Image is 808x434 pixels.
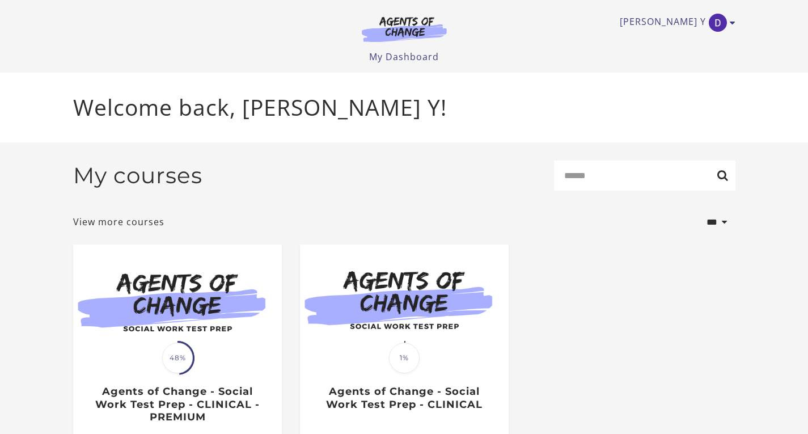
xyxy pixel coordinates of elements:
[73,162,202,189] h2: My courses
[85,385,269,424] h3: Agents of Change - Social Work Test Prep - CLINICAL - PREMIUM
[620,14,730,32] a: Toggle menu
[389,343,420,373] span: 1%
[350,16,459,42] img: Agents of Change Logo
[73,91,735,124] p: Welcome back, [PERSON_NAME] Y!
[162,343,193,373] span: 48%
[369,50,439,63] a: My Dashboard
[73,215,164,229] a: View more courses
[312,385,496,411] h3: Agents of Change - Social Work Test Prep - CLINICAL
